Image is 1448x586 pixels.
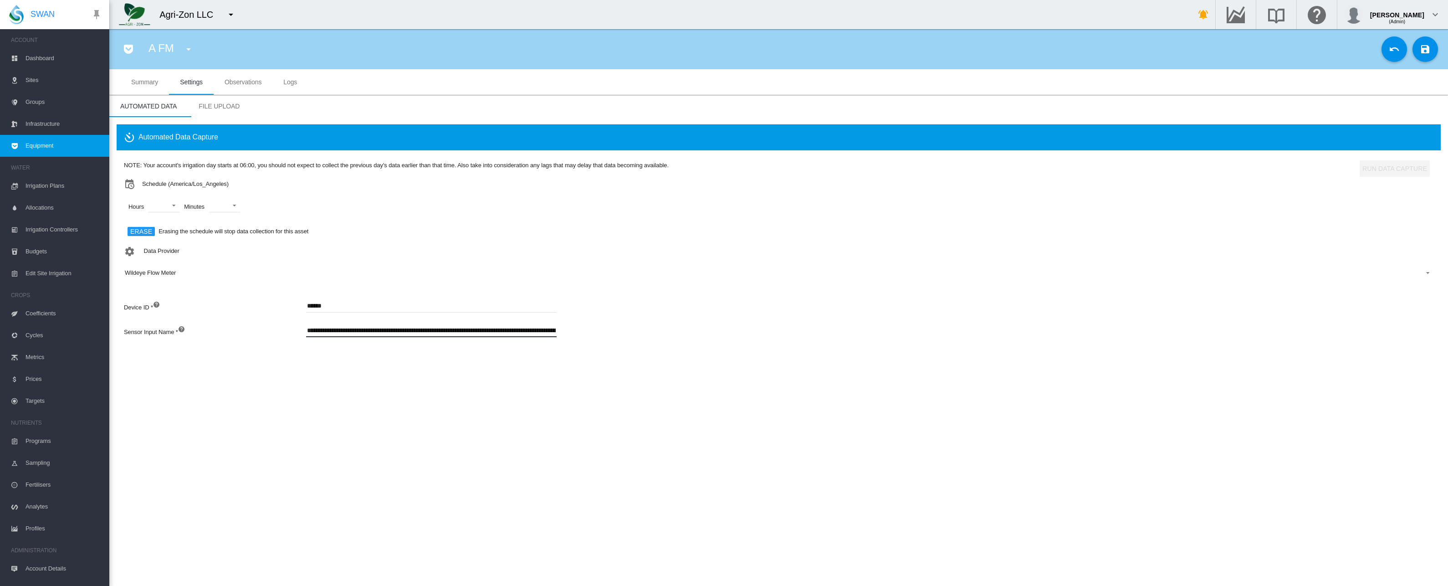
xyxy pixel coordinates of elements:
[179,198,209,216] span: Minutes
[148,42,174,54] span: A FM
[26,518,102,540] span: Profiles
[222,5,240,24] button: icon-menu-down
[119,40,138,58] button: icon-pocket
[1370,7,1424,16] div: [PERSON_NAME]
[1389,19,1405,24] span: (Admin)
[26,558,102,580] span: Account Details
[26,241,102,262] span: Budgets
[1430,9,1441,20] md-icon: icon-chevron-down
[124,246,135,257] md-icon: icon-cog
[26,262,102,284] span: Edit Site Irrigation
[124,266,1433,280] md-select: Configuration: Wildeye Flow Meter
[26,452,102,474] span: Sampling
[124,179,135,190] md-icon: icon-calendar-clock
[26,474,102,496] span: Fertilisers
[26,368,102,390] span: Prices
[11,288,102,303] span: CROPS
[9,5,24,24] img: SWAN-Landscape-Logo-Colour-drop.png
[26,175,102,197] span: Irrigation Plans
[128,227,155,236] button: Erase
[11,160,102,175] span: WATER
[26,91,102,113] span: Groups
[26,324,102,346] span: Cycles
[159,8,221,21] div: Agri-Zon LLC
[1389,44,1400,55] md-icon: icon-undo
[124,132,138,143] md-icon: icon-camera-timer
[199,103,240,110] span: File Upload
[26,135,102,157] span: Equipment
[225,78,261,86] span: Observations
[124,299,153,324] label: Device ID *
[1381,36,1407,62] button: Cancel Changes
[26,113,102,135] span: Infrastructure
[306,299,579,324] div: This can be located in your Wildeye Dashboard, it is the code in brackets next to the Site Name o...
[123,44,134,55] md-icon: icon-pocket
[124,132,218,143] span: Automated Data Capture
[1345,5,1363,24] img: profile.jpg
[1306,9,1328,20] md-icon: Click here for help
[225,9,236,20] md-icon: icon-menu-down
[1194,5,1213,24] button: icon-bell-ring
[26,47,102,69] span: Dashboard
[1225,9,1247,20] md-icon: Go to the Data Hub
[124,198,148,216] span: Hours
[91,9,102,20] md-icon: icon-pin
[26,496,102,518] span: Analytes
[1198,9,1209,20] md-icon: icon-bell-ring
[159,227,308,236] span: Erasing the schedule will stop data collection for this asset
[26,390,102,412] span: Targets
[1360,160,1430,177] button: Run Data Capture
[26,346,102,368] span: Metrics
[11,543,102,558] span: ADMINISTRATION
[26,197,102,219] span: Allocations
[26,430,102,452] span: Programs
[180,78,203,86] span: Settings
[1420,44,1431,55] md-icon: icon-content-save
[144,248,179,255] span: Data Provider
[1265,9,1287,20] md-icon: Search the knowledge base
[11,33,102,47] span: ACCOUNT
[306,324,579,348] div: This is your sensor's Input Name under Input Settings tab for device configuration
[153,299,164,310] md-icon: This can be located in your Wildeye Dashboard, it is the code in brackets next to the Site Name o...
[26,219,102,241] span: Irrigation Controllers
[125,269,176,276] div: Wildeye Flow Meter
[1412,36,1438,62] button: Save Changes
[131,78,158,86] span: Summary
[283,78,297,86] span: Logs
[31,9,55,20] span: SWAN
[124,161,669,170] div: NOTE: Your account's irrigation day starts at 06:00, you should not expect to collect the previou...
[178,324,189,334] md-icon: This is your sensor's Input Name under Input Settings tab for device configuration
[26,69,102,91] span: Sites
[179,40,198,58] button: icon-menu-down
[119,3,150,26] img: 7FicoSLW9yRjj7F2+0uvjPufP+ga39vogPu+G1+wvBtcm3fNv859aGr42DJ5pXiEAAAAAAAAAAAAAAAAAAAAAAAAAAAAAAAAA...
[183,44,194,55] md-icon: icon-menu-down
[124,324,178,348] label: Sensor Input Name *
[120,103,177,110] span: Automated Data
[26,303,102,324] span: Coefficients
[11,416,102,430] span: NUTRIENTS
[142,180,229,188] span: Schedule (America/Los_Angeles)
